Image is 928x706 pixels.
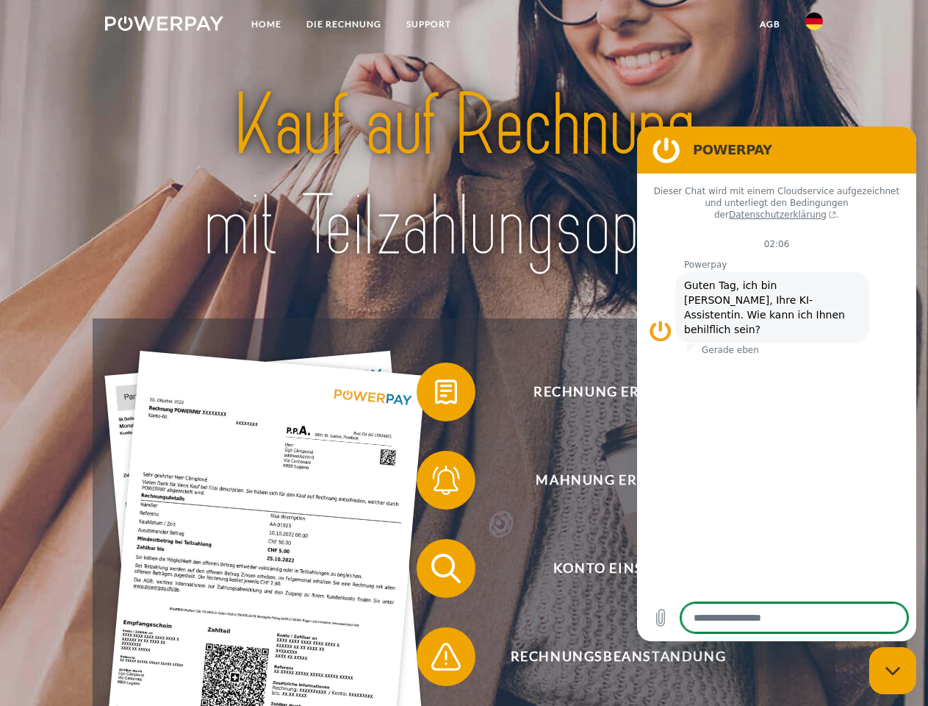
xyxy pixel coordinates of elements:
a: Home [239,11,294,38]
img: de [805,13,823,30]
button: Rechnung erhalten? [417,363,799,421]
button: Mahnung erhalten? [417,451,799,510]
iframe: Messaging-Fenster [637,126,916,641]
span: Mahnung erhalten? [438,451,798,510]
img: qb_search.svg [428,550,464,587]
img: logo-powerpay-white.svg [105,16,223,31]
iframe: Schaltfläche zum Öffnen des Messaging-Fensters; Konversation läuft [869,647,916,694]
a: SUPPORT [394,11,464,38]
img: qb_bill.svg [428,374,464,410]
span: Rechnung erhalten? [438,363,798,421]
span: Rechnungsbeanstandung [438,627,798,686]
button: Konto einsehen [417,539,799,598]
button: Rechnungsbeanstandung [417,627,799,686]
img: qb_bell.svg [428,462,464,499]
img: title-powerpay_de.svg [140,71,788,282]
span: Konto einsehen [438,539,798,598]
a: DIE RECHNUNG [294,11,394,38]
img: qb_warning.svg [428,638,464,675]
a: agb [747,11,793,38]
